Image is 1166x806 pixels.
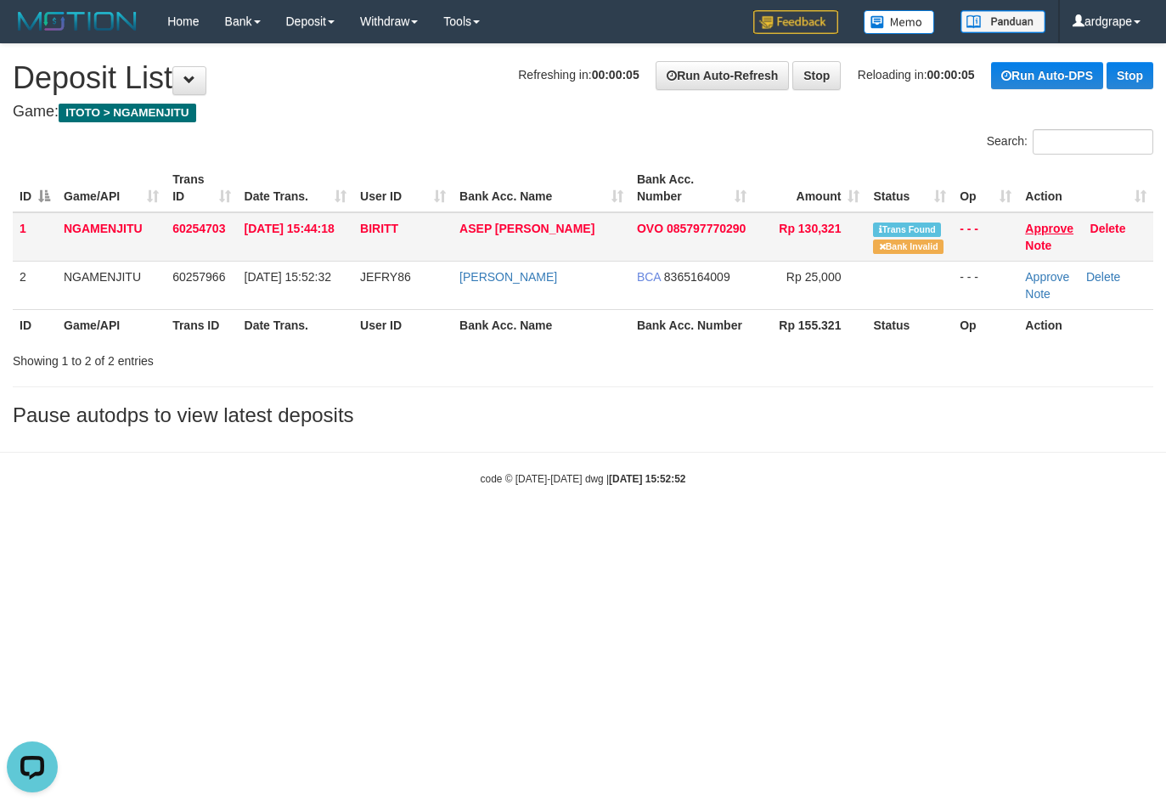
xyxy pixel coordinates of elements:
th: Amount: activate to sort column ascending [753,164,867,212]
span: ITOTO > NGAMENJITU [59,104,196,122]
strong: 00:00:05 [592,68,639,82]
span: Copy 8365164009 to clipboard [664,270,730,284]
span: OVO [637,222,663,235]
td: - - - [953,261,1018,309]
img: panduan.png [960,10,1045,33]
input: Search: [1033,129,1153,155]
span: 60257966 [172,270,225,284]
span: Rp 130,321 [779,222,841,235]
span: [DATE] 15:44:18 [245,222,335,235]
span: Copy 085797770290 to clipboard [667,222,746,235]
strong: [DATE] 15:52:52 [609,473,685,485]
a: Stop [792,61,841,90]
th: Bank Acc. Name: activate to sort column ascending [453,164,630,212]
a: Run Auto-Refresh [656,61,789,90]
span: BCA [637,270,661,284]
span: BIRITT [360,222,398,235]
th: Op [953,309,1018,341]
h3: Pause autodps to view latest deposits [13,404,1153,426]
h1: Deposit List [13,61,1153,95]
div: Showing 1 to 2 of 2 entries [13,346,473,369]
th: Op: activate to sort column ascending [953,164,1018,212]
td: NGAMENJITU [57,261,166,309]
td: 2 [13,261,57,309]
th: ID [13,309,57,341]
th: Game/API [57,309,166,341]
a: Delete [1086,270,1120,284]
td: - - - [953,212,1018,262]
th: Bank Acc. Number: activate to sort column ascending [630,164,753,212]
td: 1 [13,212,57,262]
span: 60254703 [172,222,225,235]
a: Note [1025,239,1051,252]
th: Status: activate to sort column ascending [866,164,953,212]
th: Trans ID: activate to sort column ascending [166,164,237,212]
th: Rp 155.321 [753,309,867,341]
th: Game/API: activate to sort column ascending [57,164,166,212]
th: User ID [353,309,453,341]
th: Trans ID [166,309,237,341]
th: Bank Acc. Name [453,309,630,341]
span: [DATE] 15:52:32 [245,270,331,284]
a: ASEP [PERSON_NAME] [459,222,594,235]
img: Feedback.jpg [753,10,838,34]
a: Run Auto-DPS [991,62,1103,89]
th: Date Trans.: activate to sort column ascending [238,164,354,212]
th: Status [866,309,953,341]
strong: 00:00:05 [927,68,975,82]
a: [PERSON_NAME] [459,270,557,284]
a: Delete [1090,222,1126,235]
span: Refreshing in: [518,68,639,82]
span: Similar transaction found [873,223,941,237]
td: NGAMENJITU [57,212,166,262]
img: MOTION_logo.png [13,8,142,34]
th: Date Trans. [238,309,354,341]
a: Note [1025,287,1051,301]
a: Stop [1107,62,1153,89]
th: User ID: activate to sort column ascending [353,164,453,212]
h4: Game: [13,104,1153,121]
a: Approve [1025,222,1073,235]
img: Button%20Memo.svg [864,10,935,34]
span: JEFRY86 [360,270,411,284]
span: Bank is not match [873,240,943,254]
label: Search: [987,129,1153,155]
th: ID: activate to sort column descending [13,164,57,212]
span: Rp 25,000 [786,270,842,284]
th: Action [1018,309,1153,341]
span: Reloading in: [858,68,975,82]
a: Approve [1025,270,1069,284]
small: code © [DATE]-[DATE] dwg | [481,473,686,485]
button: Open LiveChat chat widget [7,7,58,58]
th: Bank Acc. Number [630,309,753,341]
th: Action: activate to sort column ascending [1018,164,1153,212]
